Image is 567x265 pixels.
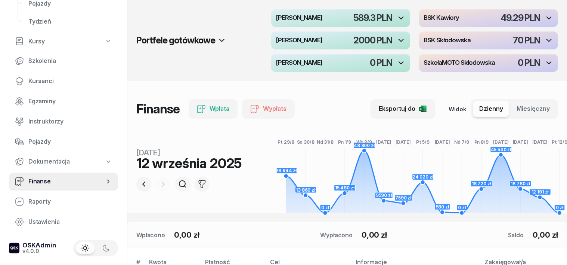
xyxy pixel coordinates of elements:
button: Miesięczny [511,101,556,117]
h4: SzkołaMOTO Skłodowska [424,60,495,66]
span: Pojazdy [28,137,112,147]
span: Raporty [28,197,112,207]
tspan: [DATE] [493,139,509,145]
a: Kursy [9,33,118,50]
a: Egzaminy [9,92,118,110]
tspan: [DATE] [513,139,528,145]
h4: BSK Kawiory [424,15,459,21]
tspan: Wt 2/9 [357,139,372,145]
div: Eksportuj do [379,104,427,114]
div: Wypłacono [320,231,353,240]
a: Kursanci [9,72,118,90]
div: Wypłata [250,104,286,114]
div: 70 PLN [513,36,540,45]
div: OSKAdmin [22,242,56,249]
span: Dokumentacja [28,157,70,167]
span: Ustawienia [28,217,112,227]
button: BSK Skłodowska70 PLN [419,31,558,49]
div: v4.0.0 [22,249,56,254]
h4: BSK Skłodowska [424,37,471,44]
tspan: Pn 8/9 [474,139,489,145]
h2: Portfele gotówkowe [136,34,215,46]
a: Instruktorzy [9,113,118,131]
a: Raporty [9,193,118,211]
button: BSK Kawiory49.29 PLN [419,9,558,27]
tspan: [DATE] [532,139,548,145]
tspan: Pt 29/8 [278,139,295,145]
div: Saldo [508,231,524,240]
span: Kursanci [28,76,112,86]
a: Dokumentacja [9,153,118,170]
div: 589.3 PLN [353,13,392,22]
a: Szkolenia [9,52,118,70]
button: [PERSON_NAME]589.3 PLN [271,9,410,27]
div: Wpłacono [136,231,165,240]
button: [PERSON_NAME]0 PLN [271,54,410,72]
tspan: Pn 1/9 [338,139,351,145]
button: Eksportuj do [371,99,436,119]
span: Szkolenia [28,56,112,66]
div: 2000 PLN [354,36,392,45]
a: Ustawienia [9,213,118,231]
div: [DATE] [136,149,242,156]
tspan: So 30/8 [297,139,315,145]
h1: Finanse [136,102,180,116]
h4: [PERSON_NAME] [276,37,322,44]
button: SzkołaMOTO Skłodowska0 PLN [419,54,558,72]
button: [PERSON_NAME]2000 PLN [271,31,410,49]
div: 49.29 PLN [501,13,540,22]
div: Wpłata [197,104,229,114]
span: Instruktorzy [28,117,112,127]
tspan: Pt 5/9 [416,139,430,145]
tspan: Nd 31/8 [317,139,334,145]
tspan: Nd 7/9 [455,139,470,145]
h4: [PERSON_NAME] [276,60,322,66]
span: Kursy [28,37,45,46]
a: Pojazdy [9,133,118,151]
tspan: [DATE] [376,139,391,145]
tspan: [DATE] [435,139,450,145]
a: Finanse [9,173,118,191]
h4: [PERSON_NAME] [276,15,322,21]
div: 0 PLN [518,58,540,67]
span: Dzienny [479,104,503,114]
button: Wpłata [189,99,238,119]
img: logo-xs-dark@2x.png [9,243,19,253]
span: Egzaminy [28,97,112,106]
span: Miesięczny [517,104,550,114]
button: Wypłata [242,99,295,119]
span: Tydzień [28,17,112,27]
a: Tydzień [22,13,118,31]
div: 0 PLN [370,58,392,67]
div: 12 września 2025 [136,156,242,170]
span: Finanse [28,177,105,186]
tspan: [DATE] [396,139,411,145]
button: Dzienny [473,101,509,117]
